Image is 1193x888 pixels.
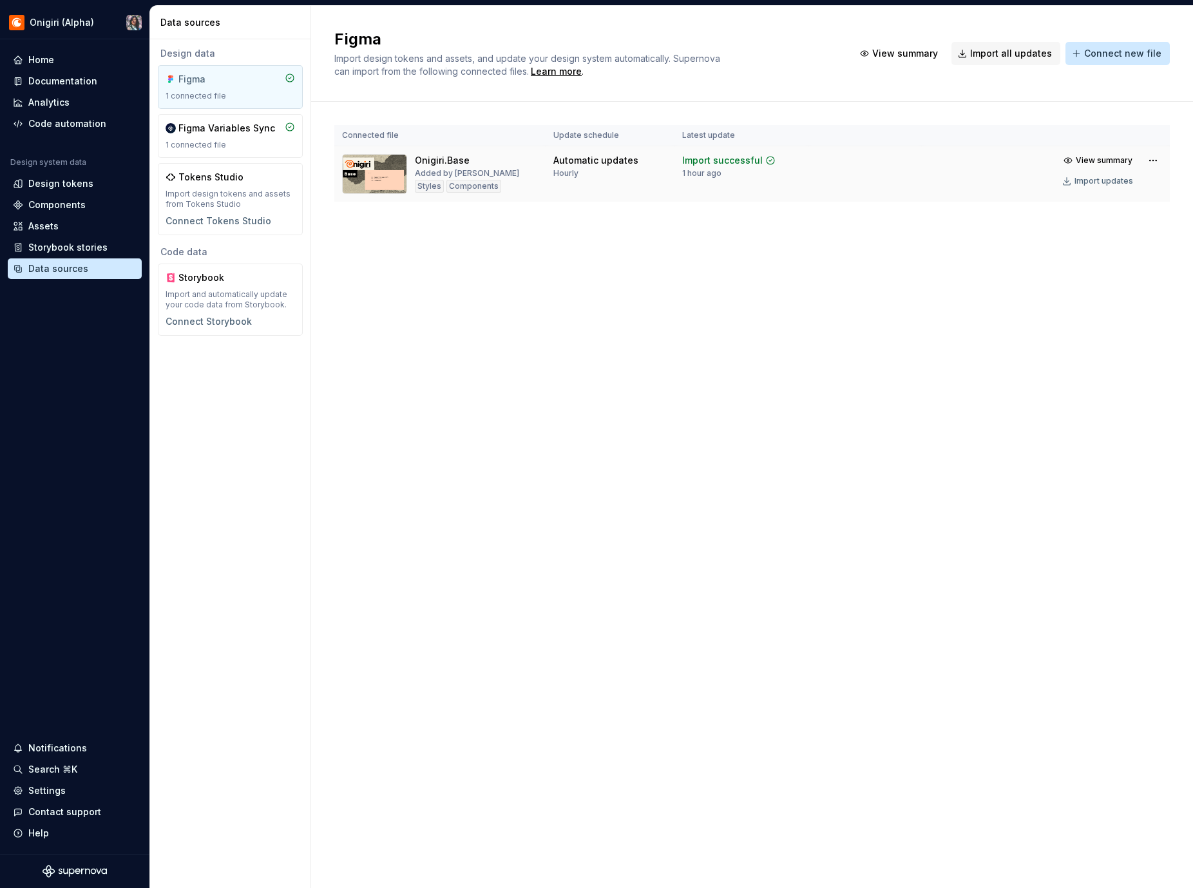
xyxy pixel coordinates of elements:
div: Storybook stories [28,241,108,254]
a: Analytics [8,92,142,113]
button: View summary [854,42,946,65]
div: Storybook [178,271,240,284]
a: Design tokens [8,173,142,194]
div: Design system data [10,157,86,168]
a: Storybook stories [8,237,142,258]
button: Connect Tokens Studio [166,215,271,227]
span: View summary [1076,155,1132,166]
div: 1 connected file [166,91,295,101]
a: Assets [8,216,142,236]
button: Contact support [8,802,142,822]
button: Notifications [8,738,142,758]
div: Analytics [28,96,70,109]
span: Connect new file [1084,47,1161,60]
div: Components [28,198,86,211]
div: Components [446,180,501,193]
div: Import successful [682,154,763,167]
div: Automatic updates [553,154,638,167]
div: Import design tokens and assets from Tokens Studio [166,189,295,209]
a: Learn more [531,65,582,78]
div: Home [28,53,54,66]
span: . [529,67,584,77]
div: Help [28,827,49,840]
div: Assets [28,220,59,233]
div: 1 hour ago [682,168,721,179]
button: Import updates [1058,172,1139,190]
div: Contact support [28,806,101,818]
div: Onigiri.Base [415,154,470,167]
div: Onigiri (Alpha) [30,16,94,29]
a: StorybookImport and automatically update your code data from Storybook.Connect Storybook [158,264,303,336]
a: Tokens StudioImport design tokens and assets from Tokens StudioConnect Tokens Studio [158,163,303,235]
th: Update schedule [546,125,674,146]
a: Components [8,195,142,215]
a: Documentation [8,71,142,92]
img: 25dd04c0-9bb6-47b6-936d-a9571240c086.png [9,15,24,30]
div: Documentation [28,75,97,88]
div: Settings [28,784,66,797]
th: Latest update [674,125,808,146]
div: Added by [PERSON_NAME] [415,168,519,179]
button: Onigiri (Alpha)Susan Lin [3,8,147,36]
div: Data sources [160,16,305,29]
a: Code automation [8,113,142,134]
div: Design data [158,47,303,60]
button: Import all updates [951,42,1060,65]
span: Import all updates [970,47,1052,60]
div: Hourly [553,168,578,179]
div: Figma [178,73,240,86]
a: Data sources [8,258,142,279]
div: Tokens Studio [178,171,243,184]
a: Figma1 connected file [158,65,303,109]
div: Figma Variables Sync [178,122,275,135]
div: Data sources [28,262,88,275]
div: Design tokens [28,177,93,190]
span: Import design tokens and assets, and update your design system automatically. Supernova can impor... [334,53,723,77]
div: Import and automatically update your code data from Storybook. [166,289,295,310]
button: Help [8,823,142,844]
a: Figma Variables Sync1 connected file [158,114,303,158]
button: Connect new file [1065,42,1170,65]
svg: Supernova Logo [43,865,107,878]
div: Code automation [28,117,106,130]
th: Connected file [334,125,546,146]
div: Styles [415,180,444,193]
button: View summary [1058,151,1139,169]
button: Search ⌘K [8,759,142,780]
div: Notifications [28,742,87,755]
div: Import updates [1074,176,1133,186]
a: Settings [8,780,142,801]
h2: Figma [334,29,838,50]
div: Search ⌘K [28,763,77,776]
div: Code data [158,246,303,258]
span: View summary [872,47,938,60]
a: Home [8,50,142,70]
div: 1 connected file [166,140,295,150]
button: Connect Storybook [166,315,252,328]
img: Susan Lin [126,15,142,30]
